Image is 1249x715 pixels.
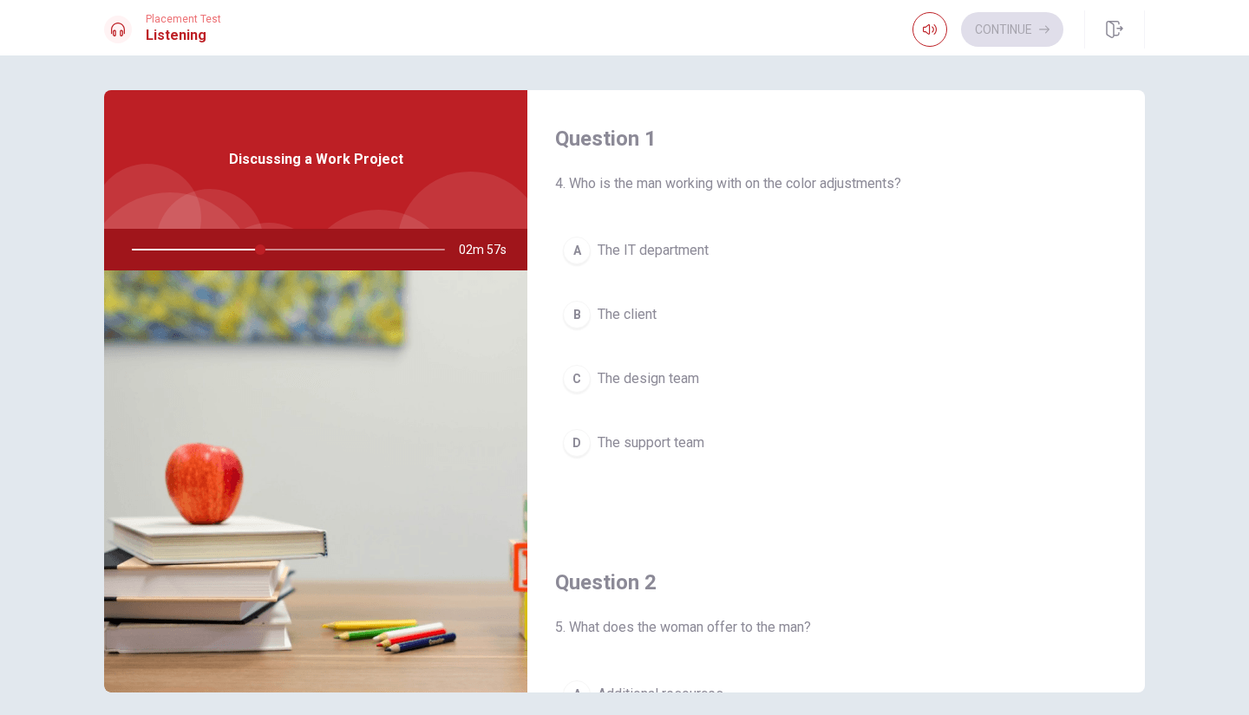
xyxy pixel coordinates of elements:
[146,25,221,46] h1: Listening
[563,301,591,328] div: B
[598,368,699,389] span: The design team
[598,240,709,261] span: The IT department
[104,270,527,692] img: Discussing a Work Project
[563,680,591,708] div: A
[598,684,723,705] span: Additional resources
[563,237,591,264] div: A
[459,229,520,270] span: 02m 57s
[555,229,1117,272] button: AThe IT department
[555,125,1117,153] h4: Question 1
[563,429,591,457] div: D
[598,304,657,325] span: The client
[563,365,591,393] div: C
[555,357,1117,400] button: CThe design team
[555,173,1117,194] span: 4. Who is the man working with on the color adjustments?
[598,432,704,453] span: The support team
[229,149,403,170] span: Discussing a Work Project
[555,421,1117,465] button: DThe support team
[555,617,1117,638] span: 5. What does the woman offer to the man?
[146,13,221,25] span: Placement Test
[555,569,1117,596] h4: Question 2
[555,293,1117,336] button: BThe client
